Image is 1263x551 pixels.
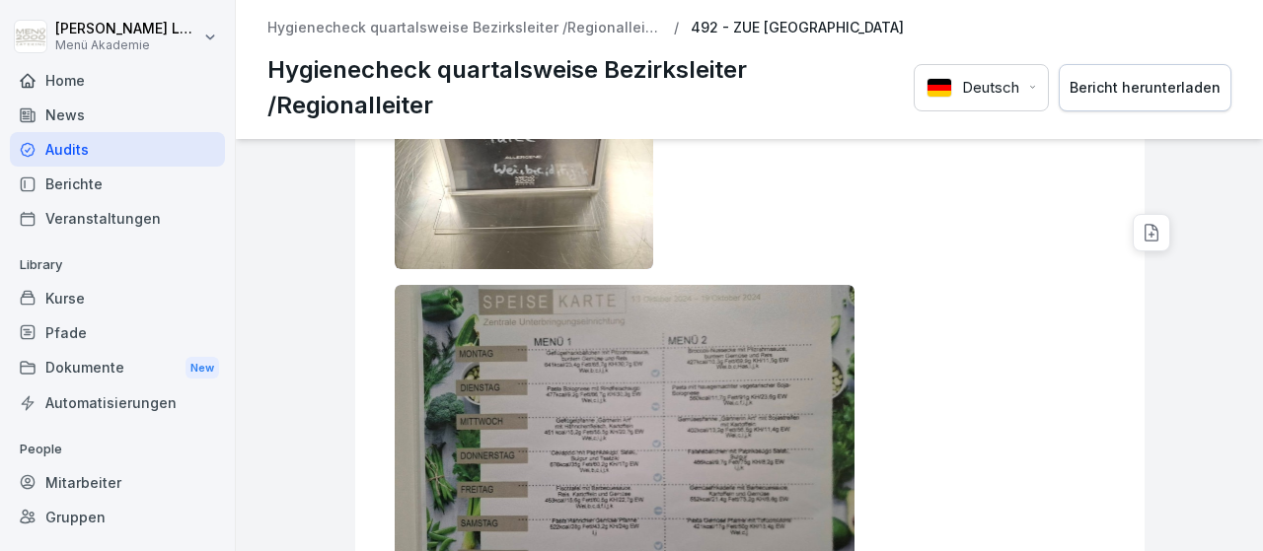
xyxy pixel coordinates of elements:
[10,201,225,236] a: Veranstaltungen
[267,20,662,36] a: Hygienecheck quartalsweise Bezirksleiter /Regionalleiter
[10,249,225,281] p: Library
[55,38,199,52] p: Menü Akademie
[691,20,904,36] p: 492 - ZUE [GEOGRAPHIC_DATA]
[1059,64,1231,112] button: Bericht herunterladen
[1070,77,1221,99] div: Bericht herunterladen
[10,132,225,167] a: Audits
[10,465,225,500] a: Mitarbeiter
[914,64,1049,112] button: Language
[10,350,225,386] a: DokumenteNew
[55,21,199,37] p: [PERSON_NAME] Lechler
[10,281,225,315] a: Kurse
[10,315,225,350] a: Pfade
[10,98,225,132] a: News
[10,167,225,201] a: Berichte
[10,385,225,420] a: Automatisierungen
[267,52,904,123] p: Hygienecheck quartalsweise Bezirksleiter /Regionalleiter
[186,357,219,379] div: New
[674,20,679,36] p: /
[10,63,225,98] a: Home
[962,77,1019,100] p: Deutsch
[10,350,225,386] div: Dokumente
[10,500,225,534] a: Gruppen
[927,78,952,98] img: Deutsch
[10,434,225,465] p: People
